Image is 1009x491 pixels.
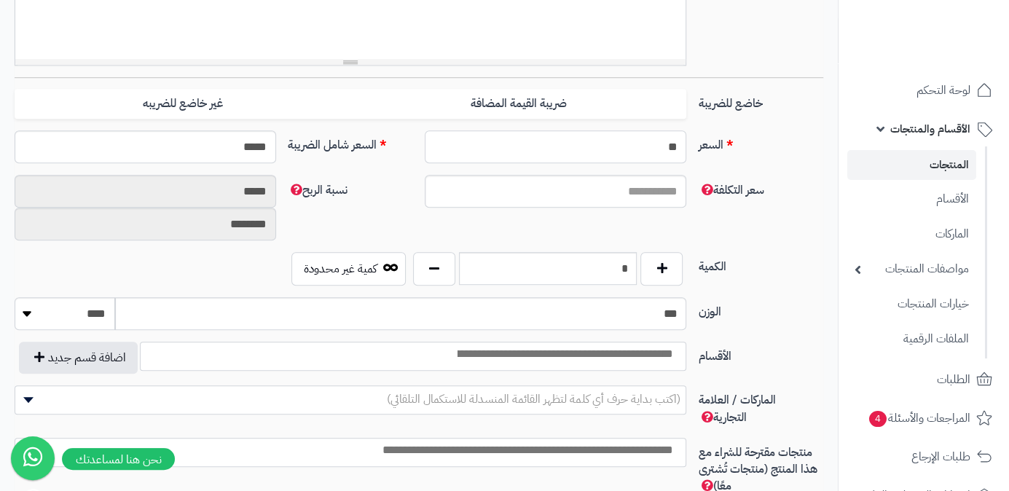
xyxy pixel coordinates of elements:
[692,89,829,112] label: خاضع للضريبة
[847,362,1000,397] a: الطلبات
[692,252,829,275] label: الكمية
[350,89,686,119] label: ضريبة القيمة المضافة
[288,181,348,199] span: نسبة الربح
[847,73,1000,108] a: لوحة التحكم
[847,323,976,355] a: الملفات الرقمية
[847,150,976,180] a: المنتجات
[698,181,763,199] span: سعر التكلفة
[698,391,775,426] span: الماركات / العلامة التجارية
[19,342,138,374] button: اضافة قسم جديد
[847,184,976,215] a: الأقسام
[692,130,829,154] label: السعر
[847,288,976,320] a: خيارات المنتجات
[868,408,970,428] span: المراجعات والأسئلة
[282,130,419,154] label: السعر شامل الضريبة
[15,89,350,119] label: غير خاضع للضريبه
[847,254,976,285] a: مواصفات المنتجات
[869,411,887,427] span: 4
[911,447,970,467] span: طلبات الإرجاع
[890,119,970,139] span: الأقسام والمنتجات
[847,401,1000,436] a: المراجعات والأسئلة4
[847,439,1000,474] a: طلبات الإرجاع
[692,342,829,365] label: الأقسام
[937,369,970,390] span: الطلبات
[847,219,976,250] a: الماركات
[916,80,970,101] span: لوحة التحكم
[692,297,829,321] label: الوزن
[387,390,680,408] span: (اكتب بداية حرف أي كلمة لتظهر القائمة المنسدلة للاستكمال التلقائي)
